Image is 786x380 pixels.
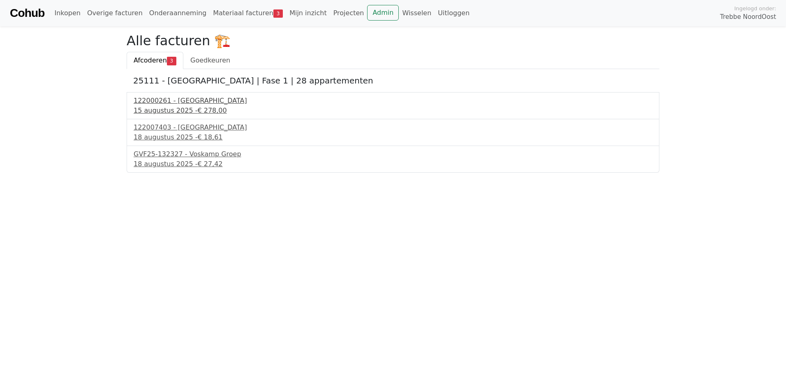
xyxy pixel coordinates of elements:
[190,56,230,64] span: Goedkeuren
[127,33,659,49] h2: Alle facturen 🏗️
[134,123,652,132] div: 122007403 - [GEOGRAPHIC_DATA]
[720,12,776,22] span: Trebbe NoordOost
[134,132,652,142] div: 18 augustus 2025 -
[134,96,652,106] div: 122000261 - [GEOGRAPHIC_DATA]
[197,133,222,141] span: € 18,61
[197,107,227,114] span: € 278,00
[183,52,237,69] a: Goedkeuren
[51,5,83,21] a: Inkopen
[134,96,652,116] a: 122000261 - [GEOGRAPHIC_DATA]15 augustus 2025 -€ 278,00
[134,149,652,169] a: GVF25-132327 - Voskamp Groep18 augustus 2025 -€ 27,42
[134,106,652,116] div: 15 augustus 2025 -
[134,123,652,142] a: 122007403 - [GEOGRAPHIC_DATA]18 augustus 2025 -€ 18,61
[134,56,167,64] span: Afcoderen
[330,5,368,21] a: Projecten
[734,5,776,12] span: Ingelogd onder:
[146,5,210,21] a: Onderaanneming
[286,5,330,21] a: Mijn inzicht
[134,159,652,169] div: 18 augustus 2025 -
[399,5,435,21] a: Wisselen
[10,3,44,23] a: Cohub
[435,5,473,21] a: Uitloggen
[134,149,652,159] div: GVF25-132327 - Voskamp Groep
[84,5,146,21] a: Overige facturen
[167,57,176,65] span: 3
[127,52,183,69] a: Afcoderen3
[210,5,286,21] a: Materiaal facturen3
[367,5,399,21] a: Admin
[197,160,222,168] span: € 27,42
[273,9,283,18] span: 3
[133,76,653,86] h5: 25111 - [GEOGRAPHIC_DATA] | Fase 1 | 28 appartementen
